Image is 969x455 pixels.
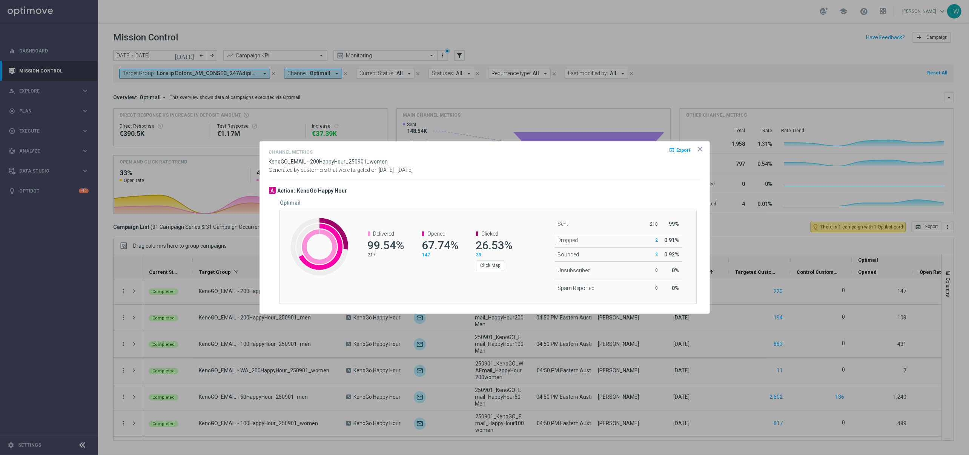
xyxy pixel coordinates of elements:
span: 0% [672,267,679,273]
span: [DATE] - [DATE] [379,167,413,173]
i: open_in_browser [669,147,675,153]
span: 99.54% [368,239,404,252]
span: 0.91% [665,237,679,243]
span: Unsubscribed [558,267,591,273]
span: Sent [558,221,568,227]
span: KenoGO_EMAIL - 200HappyHour_250901_women [269,159,388,165]
span: 2 [655,238,658,243]
span: 0.92% [665,251,679,258]
h4: Channel Metrics [269,150,313,155]
span: Bounced [558,251,579,258]
p: 0 [643,285,658,291]
span: 2 [655,252,658,257]
p: 218 [643,221,658,227]
span: 39 [476,252,481,258]
span: Delivered [373,231,395,237]
button: open_in_browser Export [668,145,691,154]
opti-icon: icon [696,145,704,153]
h3: Action: [278,187,295,194]
span: 0% [672,285,679,291]
p: 217 [368,252,403,258]
span: 26.53% [476,239,512,252]
span: Opened [427,231,445,237]
span: Dropped [558,237,578,243]
span: 147 [422,252,430,258]
span: Spam Reported [558,285,595,291]
button: Click Map [476,260,504,271]
h5: Optimail [280,200,301,206]
div: A [269,187,276,194]
span: Export [677,147,691,153]
p: 0 [643,267,658,273]
span: 99% [669,221,679,227]
span: Clicked [481,231,498,237]
span: Generated by customers that were targeted on [269,167,378,173]
span: 67.74% [422,239,458,252]
h3: KenoGo Happy Hour [297,187,347,194]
